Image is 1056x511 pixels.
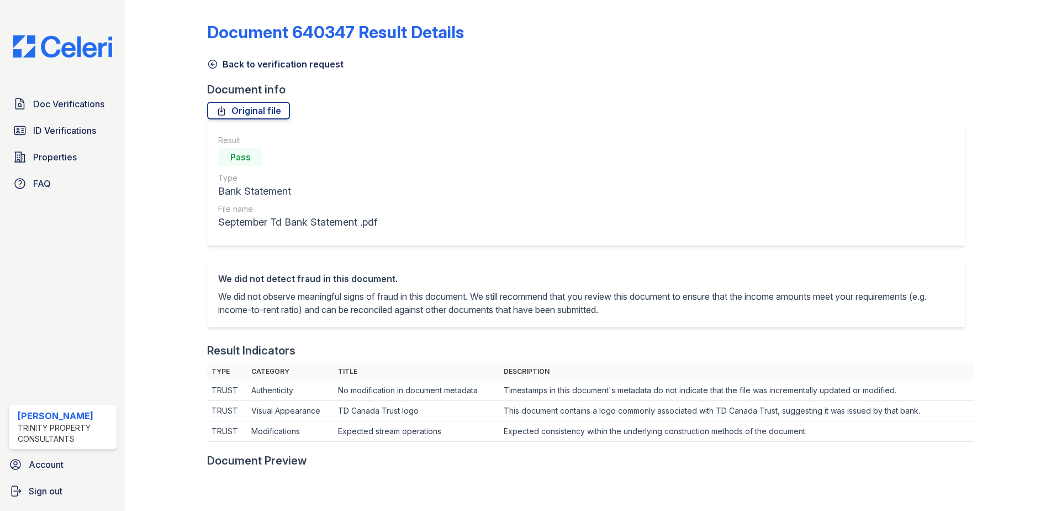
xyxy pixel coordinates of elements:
[4,453,121,476] a: Account
[499,363,974,380] th: Description
[207,380,246,401] td: TRUST
[218,290,954,316] p: We did not observe meaningful signs of fraud in this document. We still recommend that you review...
[247,401,334,421] td: Visual Appearance
[33,177,51,190] span: FAQ
[29,458,64,471] span: Account
[218,204,377,215] div: File name
[33,97,104,111] span: Doc Verifications
[207,22,464,42] a: Document 640347 Result Details
[218,148,262,166] div: Pass
[9,173,117,195] a: FAQ
[207,363,246,380] th: Type
[9,93,117,115] a: Doc Verifications
[4,35,121,58] img: CE_Logo_Blue-a8612792a0a2168367f1c8372b55b34899dd931a85d93a1a3d3e32e68fde9ad4.png
[218,173,377,184] div: Type
[247,380,334,401] td: Authenticity
[499,401,974,421] td: This document contains a logo commonly associated with TD Canada Trust, suggesting it was issued ...
[18,409,112,423] div: [PERSON_NAME]
[499,380,974,401] td: Timestamps in this document's metadata do not indicate that the file was incrementally updated or...
[9,119,117,142] a: ID Verifications
[207,453,307,468] div: Document Preview
[334,421,499,442] td: Expected stream operations
[218,215,377,230] div: September Td Bank Statement .pdf
[207,421,246,442] td: TRUST
[1010,467,1045,500] iframe: chat widget
[29,484,62,498] span: Sign out
[207,343,295,358] div: Result Indicators
[33,124,96,137] span: ID Verifications
[207,401,246,421] td: TRUST
[218,184,377,199] div: Bank Statement
[334,401,499,421] td: TD Canada Trust logo
[334,363,499,380] th: Title
[218,135,377,146] div: Result
[207,102,290,119] a: Original file
[247,363,334,380] th: Category
[207,58,344,71] a: Back to verification request
[4,480,121,502] a: Sign out
[218,272,954,285] div: We did not detect fraud in this document.
[207,82,974,97] div: Document info
[9,146,117,168] a: Properties
[499,421,974,442] td: Expected consistency within the underlying construction methods of the document.
[33,150,77,164] span: Properties
[247,421,334,442] td: Modifications
[18,423,112,445] div: Trinity Property Consultants
[334,380,499,401] td: No modification in document metadata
